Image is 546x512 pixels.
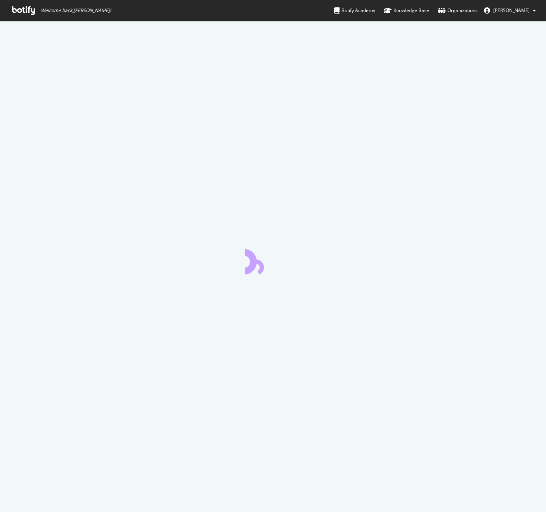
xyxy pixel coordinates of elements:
div: Knowledge Base [384,7,429,14]
div: Botify Academy [334,7,375,14]
div: animation [245,247,301,274]
span: Johann Lee [493,7,530,14]
span: Welcome back, [PERSON_NAME] ! [41,7,111,14]
button: [PERSON_NAME] [478,4,542,17]
div: Organizations [438,7,478,14]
